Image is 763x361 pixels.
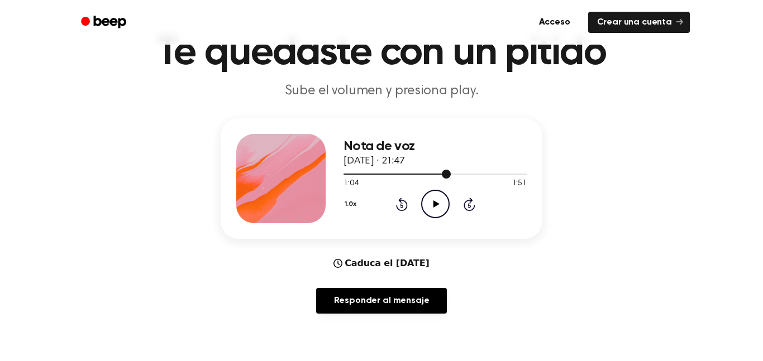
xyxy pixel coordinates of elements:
[539,18,570,27] font: Acceso
[528,9,581,35] a: Acceso
[157,33,605,73] font: Te quedaste con un pitido
[334,296,430,305] font: Responder al mensaje
[588,12,690,33] a: Crear una cuenta
[344,156,405,166] font: [DATE] · 21:47
[512,180,527,187] font: 1:51
[285,84,479,98] font: Sube el volumen y presiona play.
[344,180,358,187] font: 1:04
[316,288,447,314] a: Responder al mensaje
[345,258,429,268] font: Caduca el [DATE]
[73,12,136,33] a: Bip
[597,18,672,27] font: Crear una cuenta
[345,201,356,208] font: 1.0x
[344,139,414,153] font: Nota de voz
[344,195,360,214] button: 1.0x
